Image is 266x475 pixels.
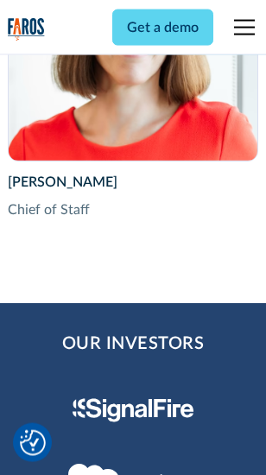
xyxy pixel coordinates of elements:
[8,199,258,220] div: Chief of Staff
[112,9,213,46] a: Get a demo
[8,18,45,42] img: Logo of the analytics and reporting company Faros.
[20,430,46,456] button: Cookie Settings
[8,172,258,193] div: [PERSON_NAME]
[62,331,205,357] h2: Our Investors
[8,18,45,42] a: home
[224,7,258,48] div: menu
[20,430,46,456] img: Revisit consent button
[73,398,194,422] img: Signal Fire Logo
